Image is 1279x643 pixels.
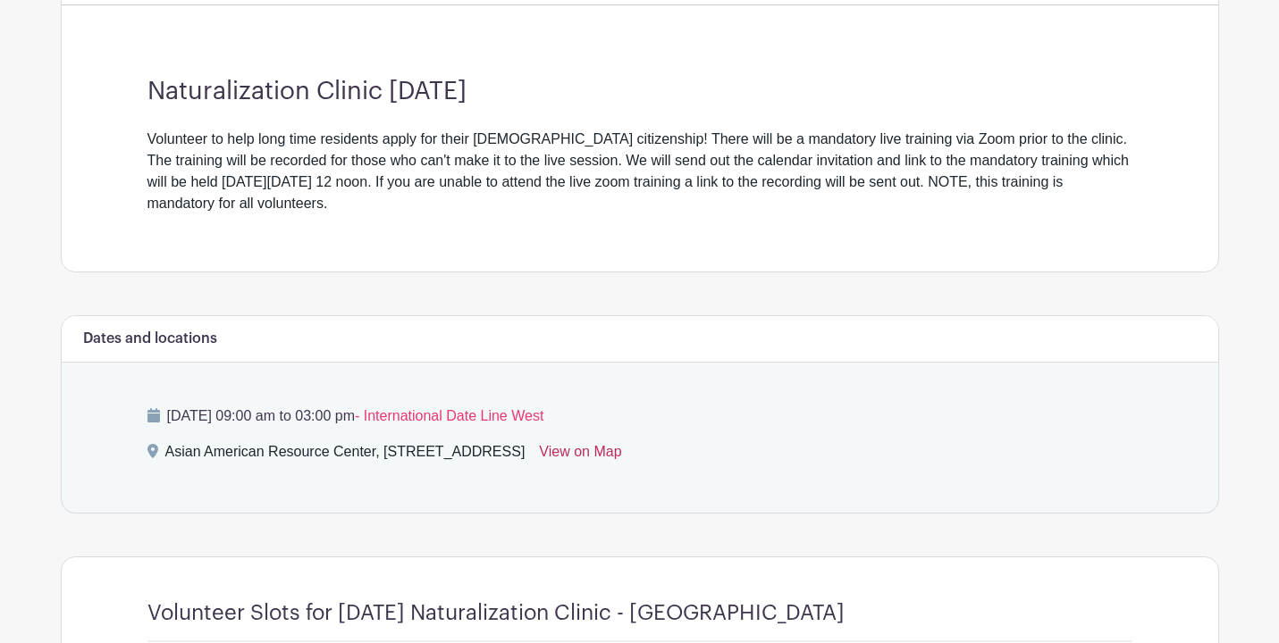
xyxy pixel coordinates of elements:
span: - International Date Line West [355,408,543,423]
h6: Dates and locations [83,330,217,347]
a: View on Map [539,441,621,470]
h4: Volunteer Slots for [DATE] Naturalization Clinic - [GEOGRAPHIC_DATA] [147,600,845,626]
div: Volunteer to help long time residents apply for their [DEMOGRAPHIC_DATA] citizenship! There will ... [147,129,1132,214]
div: Asian American Resource Center, [STREET_ADDRESS] [165,441,526,470]
p: [DATE] 09:00 am to 03:00 pm [147,405,1132,427]
h3: Naturalization Clinic [DATE] [147,77,1132,107]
